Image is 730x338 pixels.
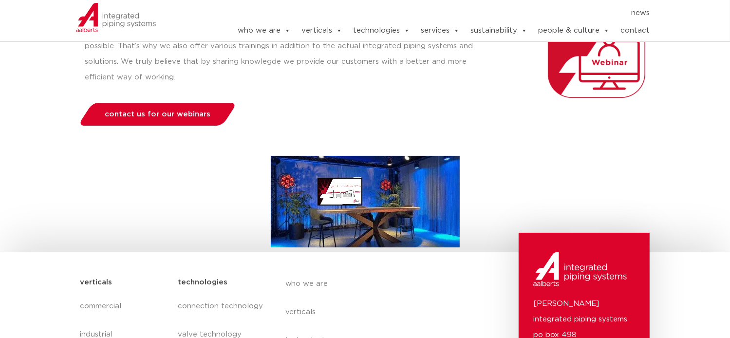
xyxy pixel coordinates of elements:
a: sustainability [470,21,527,40]
a: contact [620,21,650,40]
a: news [631,5,650,21]
h5: verticals [80,275,112,290]
span: contact us for our webinars [105,111,210,118]
a: who we are [285,270,464,298]
a: contact us for our webinars [77,103,237,126]
a: commercial [80,292,168,320]
p: [PERSON_NAME] integrated piping systems wants to match your daily way of working as much as possi... [85,23,474,85]
h5: technologies [178,275,227,290]
a: verticals [285,298,464,326]
a: services [421,21,460,40]
img: Aalberts_IPS_icon_webinar_rgb [548,0,645,98]
nav: Menu [208,5,650,21]
a: verticals [301,21,342,40]
a: who we are [238,21,291,40]
a: connection technology [178,292,265,320]
a: people & culture [538,21,610,40]
a: technologies [353,21,410,40]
